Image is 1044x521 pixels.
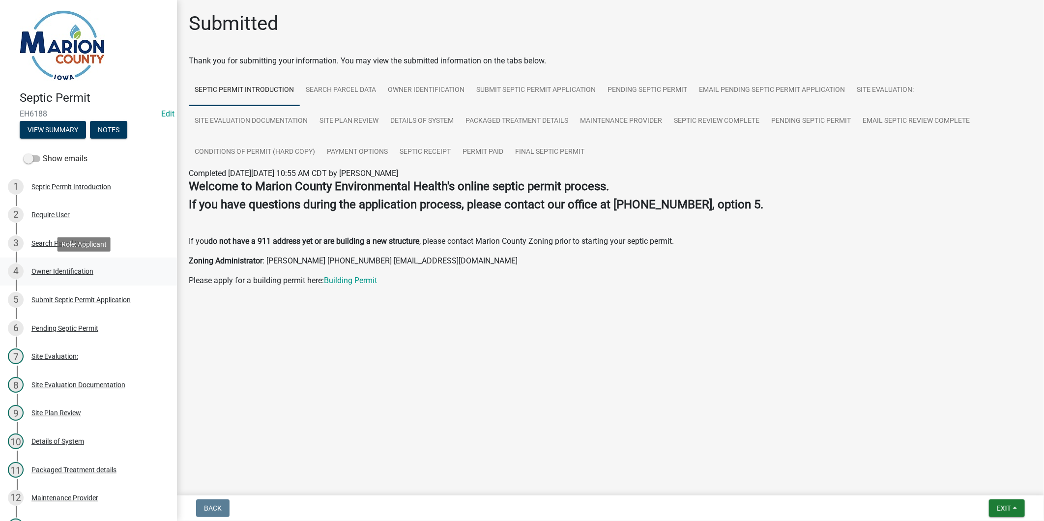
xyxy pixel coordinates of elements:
label: Show emails [24,153,87,165]
a: Site Evaluation Documentation [189,106,314,137]
a: Maintenance Provider [574,106,668,137]
h1: Submitted [189,12,279,35]
button: Exit [989,499,1025,517]
h4: Septic Permit [20,91,169,105]
div: 6 [8,320,24,336]
button: Notes [90,121,127,139]
div: Details of System [31,438,84,445]
div: Submit Septic Permit Application [31,296,131,303]
div: Site Evaluation Documentation [31,381,125,388]
a: Conditions of Permit (hard copy) [189,137,321,168]
div: Septic Permit Introduction [31,183,111,190]
wm-modal-confirm: Notes [90,126,127,134]
a: Site Evaluation: [851,75,920,106]
a: Owner Identification [382,75,470,106]
a: Email Pending Septic Permit Application [693,75,851,106]
span: EH6188 [20,109,157,118]
a: Site Plan Review [314,106,384,137]
strong: Welcome to Marion County Environmental Health's online septic permit process. [189,179,609,193]
button: Back [196,499,230,517]
strong: Zoning Administrator [189,256,262,265]
wm-modal-confirm: Edit Application Number [161,109,174,118]
div: 7 [8,348,24,364]
a: Septic Receipt [394,137,457,168]
a: Search Parcel Data [300,75,382,106]
a: Final Septic Permit [509,137,590,168]
a: Permit Paid [457,137,509,168]
a: Payment Options [321,137,394,168]
a: Septic Review Complete [668,106,765,137]
div: 5 [8,292,24,308]
div: Packaged Treatment details [31,466,116,473]
div: 9 [8,405,24,421]
a: Submit Septic Permit Application [470,75,602,106]
div: 10 [8,434,24,449]
wm-modal-confirm: Summary [20,126,86,134]
a: Email Septic Review Complete [857,106,976,137]
div: Owner Identification [31,268,93,275]
div: Pending Septic Permit [31,325,98,332]
button: View Summary [20,121,86,139]
a: Pending Septic Permit [602,75,693,106]
div: Require User [31,211,70,218]
div: Search Parcel Data [31,240,89,247]
div: 8 [8,377,24,393]
p: Please apply for a building permit here: [189,275,1032,287]
a: Pending Septic Permit [765,106,857,137]
span: Exit [997,504,1011,512]
div: Thank you for submitting your information. You may view the submitted information on the tabs below. [189,55,1032,67]
div: 11 [8,462,24,478]
span: Back [204,504,222,512]
strong: If you have questions during the application process, please contact our office at [PHONE_NUMBER]... [189,198,763,211]
div: Role: Applicant [58,237,111,251]
a: Packaged Treatment details [460,106,574,137]
a: Building Permit [324,276,377,285]
div: 2 [8,207,24,223]
strong: do not have a 911 address yet or are building a new structure [208,236,419,246]
div: Site Evaluation: [31,353,78,360]
a: Details of System [384,106,460,137]
a: Septic Permit Introduction [189,75,300,106]
div: 12 [8,490,24,506]
div: 3 [8,235,24,251]
div: Maintenance Provider [31,494,98,501]
div: 4 [8,263,24,279]
span: Completed [DATE][DATE] 10:55 AM CDT by [PERSON_NAME] [189,169,398,178]
p: : [PERSON_NAME] [PHONE_NUMBER] [EMAIL_ADDRESS][DOMAIN_NAME] [189,255,1032,267]
p: If you , please contact Marion County Zoning prior to starting your septic permit. [189,235,1032,247]
img: Marion County, Iowa [20,10,105,81]
a: Edit [161,109,174,118]
div: Site Plan Review [31,409,81,416]
div: 1 [8,179,24,195]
